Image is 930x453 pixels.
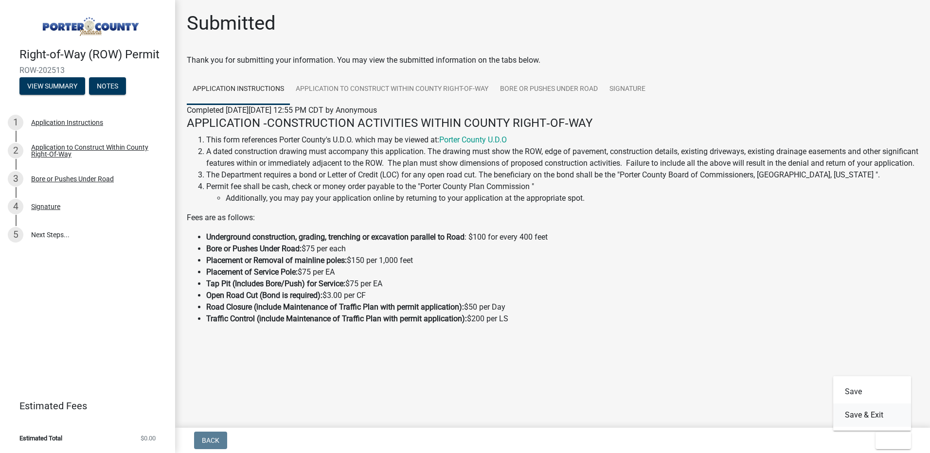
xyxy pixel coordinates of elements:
[206,267,298,277] strong: Placement of Service Pole:
[604,74,651,105] a: Signature
[19,83,85,90] wm-modal-confirm: Summary
[19,77,85,95] button: View Summary
[206,266,918,278] li: $75 per EA
[206,232,465,242] strong: Underground construction, grading, trenching or excavation parallel to Road
[19,48,167,62] h4: Right-of-Way (ROW) Permit
[883,436,897,444] span: Exit
[8,143,23,158] div: 2
[19,435,62,441] span: Estimated Total
[8,227,23,243] div: 5
[89,83,126,90] wm-modal-confirm: Notes
[206,302,464,312] strong: Road Closure (include Maintenance of Traffic Plan with permit application):
[206,181,918,204] li: Permit fee shall be cash, check or money order payable to the "Porter County Plan Commission "
[206,279,345,288] strong: Tap Pit (Includes Bore/Push) for Service:
[206,290,918,301] li: $3.00 per CF
[19,66,156,75] span: ROW-202513
[187,116,918,130] h4: APPLICATION ‐CONSTRUCTION ACTIVITIES WITHIN COUNTY RIGHT‐OF‐WAY
[8,199,23,214] div: 4
[187,105,377,115] span: Completed [DATE][DATE] 12:55 PM CDT by Anonymous
[206,134,918,146] li: This form references Porter County's U.D.O. which may be viewed at:
[31,119,103,126] div: Application Instructions
[206,314,467,323] strong: Traffic Control (include Maintenance of Traffic Plan with permit application):
[833,380,911,403] button: Save
[89,77,126,95] button: Notes
[141,435,156,441] span: $0.00
[202,436,219,444] span: Back
[206,255,918,266] li: $150 per 1,000 feet
[8,115,23,130] div: 1
[494,74,604,105] a: Bore or Pushes Under Road
[187,212,918,224] p: Fees are as follows:
[8,396,160,416] a: Estimated Fees
[31,203,60,210] div: Signature
[206,169,918,181] li: The Department requires a bond or Letter of Credit (LOC) for any open road cut. The beneficiary o...
[187,54,918,66] div: Thank you for submitting your information. You may view the submitted information on the tabs below.
[31,144,160,157] div: Application to Construct Within County Right-Of-Way
[833,403,911,427] button: Save & Exit
[439,135,507,144] a: Porter County U.D.O
[31,175,114,182] div: Bore or Pushes Under Road
[187,12,276,35] h1: Submitted
[206,313,918,325] li: $200 per LS
[206,291,322,300] strong: Open Road Cut (Bond is required):
[8,171,23,187] div: 3
[290,74,494,105] a: Application to Construct Within County Right-Of-Way
[876,432,911,449] button: Exit
[194,432,227,449] button: Back
[206,278,918,290] li: $75 per EA
[206,231,918,243] li: : $100 for every 400 feet
[833,376,911,431] div: Exit
[19,10,160,37] img: Porter County, Indiana
[187,74,290,105] a: Application Instructions
[206,244,302,253] strong: Bore or Pushes Under Road:
[206,256,347,265] strong: Placement or Removal of mainline poles:
[226,192,918,204] li: Additionally, you may pay your application online by returning to your application at the appropr...
[206,301,918,313] li: $50 per Day
[206,146,918,169] li: A dated construction drawing must accompany this application. The drawing must show the ROW, edge...
[206,243,918,255] li: $75 per each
